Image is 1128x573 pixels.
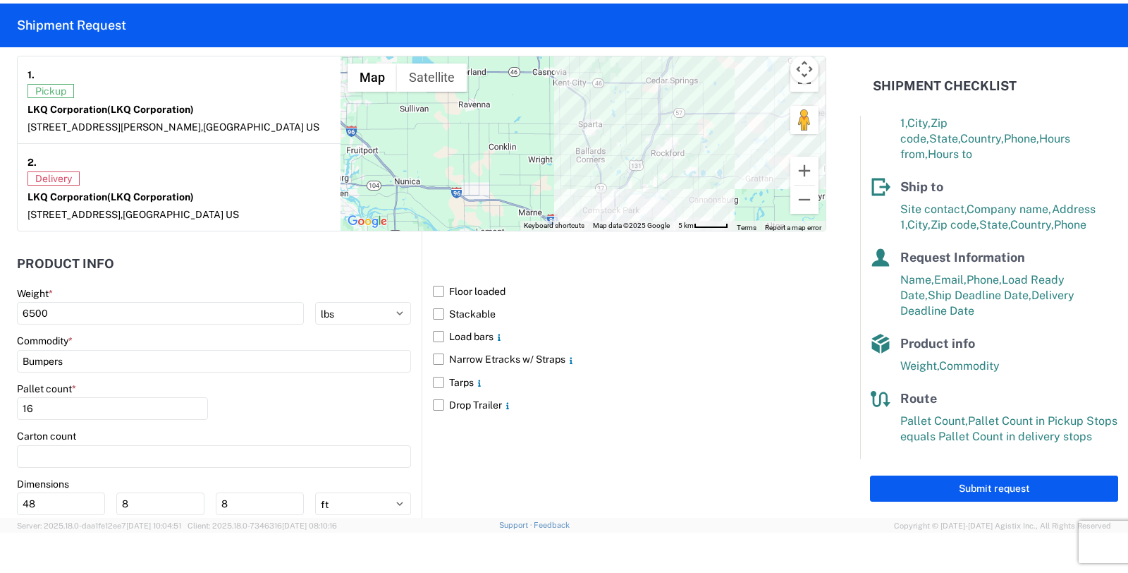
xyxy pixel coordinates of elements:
[979,218,1010,231] span: State,
[1010,218,1054,231] span: Country,
[433,325,826,348] label: Load bars
[960,132,1004,145] span: Country,
[344,212,391,231] img: Google
[790,157,819,185] button: Zoom in
[939,359,1000,373] span: Commodity
[524,221,584,231] button: Keyboard shortcuts
[17,430,76,442] label: Carton count
[870,476,1118,502] button: Submit request
[900,414,968,428] span: Pallet Count,
[216,493,304,515] input: H
[433,280,826,303] label: Floor loaded
[27,209,123,220] span: [STREET_ADDRESS],
[282,521,337,530] span: [DATE] 08:10:16
[27,104,194,115] strong: LKQ Corporation
[107,191,194,203] span: (LKQ Corporation)
[929,132,960,145] span: State,
[967,273,1002,286] span: Phone,
[433,394,826,416] label: Drop Trailer
[17,287,53,300] label: Weight
[188,521,337,530] span: Client: 2025.18.0-7346316
[765,224,821,231] a: Report a map error
[344,212,391,231] a: Open this area in Google Maps (opens a new window)
[873,78,1017,95] h2: Shipment Checklist
[534,521,570,529] a: Feedback
[790,106,819,134] button: Drag Pegman onto the map to open Street View
[900,273,934,286] span: Name,
[27,121,203,133] span: [STREET_ADDRESS][PERSON_NAME],
[900,391,937,406] span: Route
[907,218,931,231] span: City,
[17,478,69,490] label: Dimensions
[27,171,80,186] span: Delivery
[900,250,1025,265] span: Request Information
[593,222,670,229] span: Map data ©2025 Google
[397,64,467,92] button: Show satellite imagery
[894,519,1111,532] span: Copyright © [DATE]-[DATE] Agistix Inc., All Rights Reserved
[203,121,319,133] span: [GEOGRAPHIC_DATA] US
[1054,218,1086,231] span: Phone
[433,348,826,370] label: Narrow Etracks w/ Straps
[790,186,819,214] button: Zoom out
[17,493,105,515] input: L
[27,154,37,171] strong: 2.
[928,147,972,161] span: Hours to
[27,66,35,84] strong: 1.
[27,191,194,203] strong: LKQ Corporation
[17,257,114,271] h2: Product Info
[934,273,967,286] span: Email,
[737,224,756,231] a: Terms
[107,104,194,115] span: (LKQ Corporation)
[900,336,975,351] span: Product info
[433,371,826,394] label: Tarps
[900,414,1117,443] span: Pallet Count in Pickup Stops equals Pallet Count in delivery stops
[900,359,939,373] span: Weight,
[907,116,931,130] span: City,
[17,334,73,347] label: Commodity
[1004,132,1039,145] span: Phone,
[17,382,76,395] label: Pallet count
[900,179,943,194] span: Ship to
[123,209,239,220] span: [GEOGRAPHIC_DATA] US
[126,521,181,530] span: [DATE] 10:04:51
[678,222,694,229] span: 5 km
[17,17,126,34] h2: Shipment Request
[900,203,967,216] span: Site contact,
[928,289,1031,302] span: Ship Deadline Date,
[27,84,74,98] span: Pickup
[931,218,979,231] span: Zip code,
[674,221,732,231] button: Map Scale: 5 km per 45 pixels
[499,521,534,529] a: Support
[790,55,819,83] button: Map camera controls
[433,303,826,325] label: Stackable
[967,203,1052,216] span: Company name,
[116,493,204,515] input: W
[17,521,181,530] span: Server: 2025.18.0-daa1fe12ee7
[348,64,397,92] button: Show street map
